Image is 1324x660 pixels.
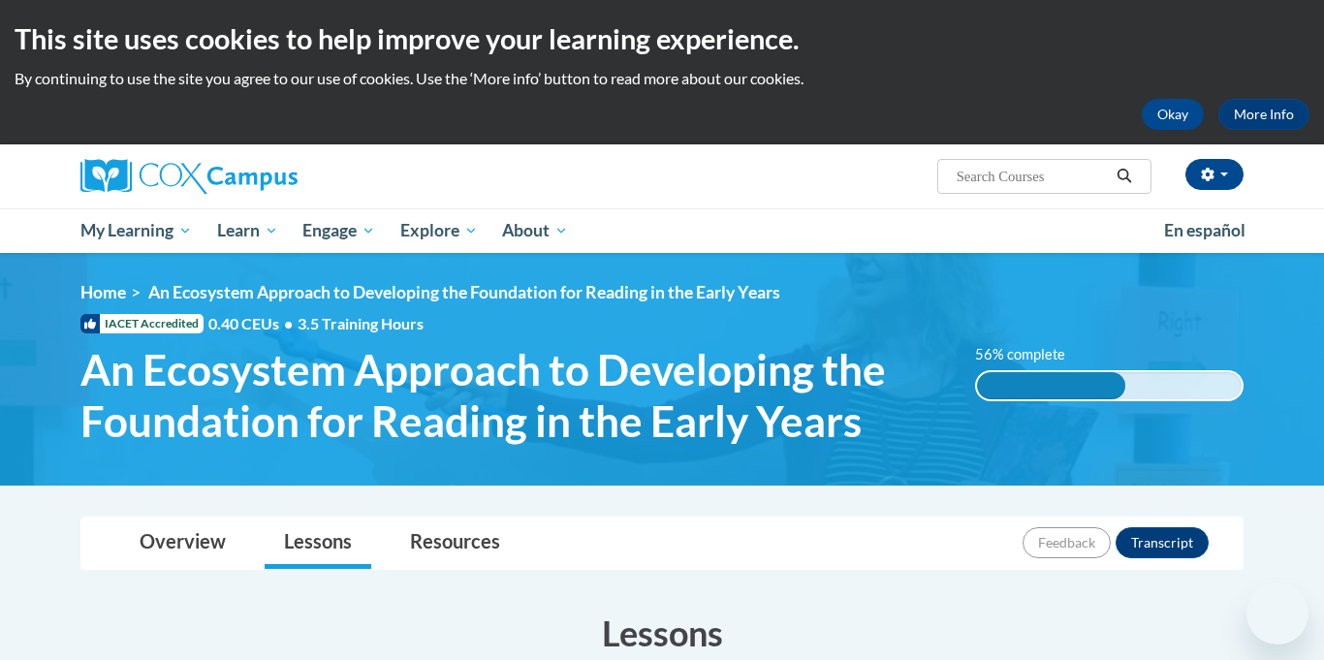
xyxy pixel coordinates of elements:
[51,208,1273,253] div: Main menu
[400,219,478,242] span: Explore
[80,159,449,194] a: Cox Campus
[205,208,291,253] a: Learn
[80,609,1244,657] h3: Lessons
[1246,582,1308,644] iframe: Button to launch messaging window
[298,314,424,332] span: 3.5 Training Hours
[265,518,371,569] a: Lessons
[1164,220,1245,240] span: En español
[80,282,126,302] a: Home
[977,372,1125,399] div: 56% complete
[490,208,582,253] a: About
[80,219,192,242] span: My Learning
[217,219,278,242] span: Learn
[15,68,1309,89] p: By continuing to use the site you agree to our use of cookies. Use the ‘More info’ button to read...
[148,282,780,302] span: An Ecosystem Approach to Developing the Foundation for Reading in the Early Years
[302,219,375,242] span: Engage
[80,314,204,333] span: IACET Accredited
[391,518,520,569] a: Resources
[15,19,1309,58] h2: This site uses cookies to help improve your learning experience.
[388,208,490,253] a: Explore
[284,314,293,332] span: •
[1151,210,1258,251] a: En español
[1142,99,1204,130] button: Okay
[502,219,568,242] span: About
[1116,527,1209,558] button: Transcript
[80,159,298,194] img: Cox Campus
[955,165,1110,188] input: Search Courses
[1185,159,1244,190] button: Account Settings
[975,344,1087,365] label: 56% complete
[68,208,205,253] a: My Learning
[290,208,388,253] a: Engage
[1023,527,1111,558] button: Feedback
[120,518,245,569] a: Overview
[1110,165,1139,188] button: Search
[208,313,298,334] span: 0.40 CEUs
[80,344,946,447] span: An Ecosystem Approach to Developing the Foundation for Reading in the Early Years
[1218,99,1309,130] a: More Info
